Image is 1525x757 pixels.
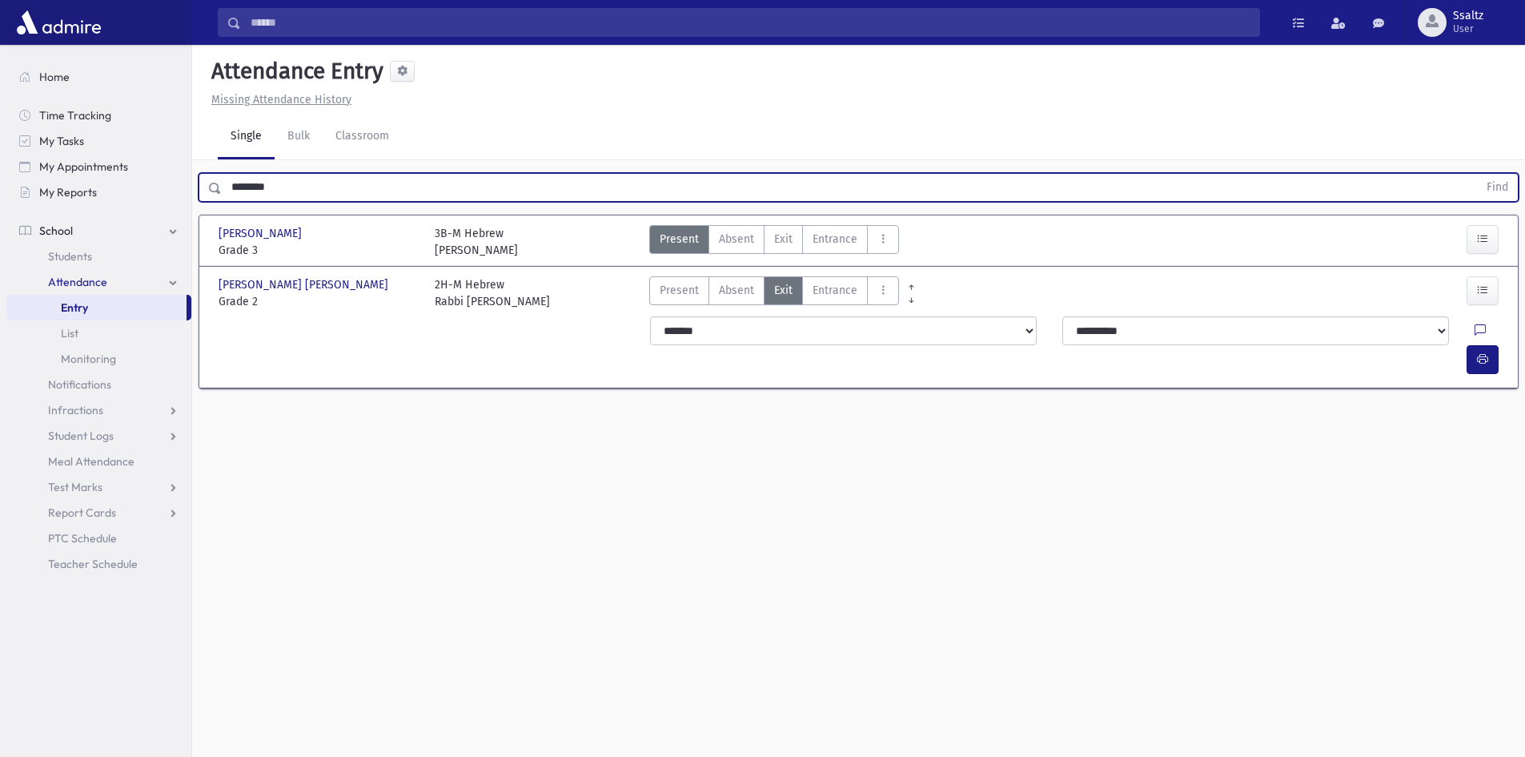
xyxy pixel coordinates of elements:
a: Infractions [6,397,191,423]
a: Student Logs [6,423,191,449]
span: My Reports [39,185,97,199]
a: Home [6,64,191,90]
span: Exit [774,282,793,299]
a: Time Tracking [6,103,191,128]
span: Entry [61,300,88,315]
a: Classroom [323,115,402,159]
a: School [6,218,191,244]
a: Meal Attendance [6,449,191,474]
a: Students [6,244,191,269]
h5: Attendance Entry [205,58,383,85]
span: School [39,223,73,238]
span: Ssaltz [1453,10,1483,22]
u: Missing Attendance History [211,93,351,107]
span: Test Marks [48,480,102,494]
a: Single [218,115,275,159]
span: Home [39,70,70,84]
span: PTC Schedule [48,531,117,546]
span: Report Cards [48,505,116,520]
span: Entrance [813,282,857,299]
span: List [61,326,78,340]
span: Grade 3 [219,242,419,259]
div: AttTypes [649,276,899,310]
a: Monitoring [6,346,191,372]
span: My Appointments [39,159,128,174]
span: Entrance [813,231,857,248]
a: Bulk [275,115,323,159]
a: PTC Schedule [6,525,191,551]
input: Search [241,8,1259,37]
span: Absent [719,231,754,248]
span: [PERSON_NAME] [219,225,305,242]
img: AdmirePro [13,6,105,38]
span: My Tasks [39,134,84,148]
a: Notifications [6,372,191,397]
a: List [6,320,191,346]
span: Infractions [48,403,103,417]
span: Present [660,231,699,248]
a: Test Marks [6,474,191,500]
span: Absent [719,282,754,299]
span: Student Logs [48,429,114,443]
a: Missing Attendance History [205,93,351,107]
button: Find [1477,174,1518,201]
span: Notifications [48,377,111,392]
div: AttTypes [649,225,899,259]
span: Grade 2 [219,293,419,310]
a: Teacher Schedule [6,551,191,577]
span: Present [660,282,699,299]
span: Time Tracking [39,108,111,123]
span: User [1453,22,1483,35]
span: Students [48,249,92,264]
div: 2H-M Hebrew Rabbi [PERSON_NAME] [435,276,550,310]
span: Meal Attendance [48,454,134,469]
span: Attendance [48,275,107,289]
a: My Reports [6,179,191,205]
span: Exit [774,231,793,248]
a: Entry [6,295,187,320]
span: Teacher Schedule [48,557,138,571]
a: Attendance [6,269,191,295]
a: My Appointments [6,154,191,179]
span: Monitoring [61,352,116,366]
a: My Tasks [6,128,191,154]
div: 3B-M Hebrew [PERSON_NAME] [435,225,518,259]
span: [PERSON_NAME] [PERSON_NAME] [219,276,391,293]
a: Report Cards [6,500,191,525]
